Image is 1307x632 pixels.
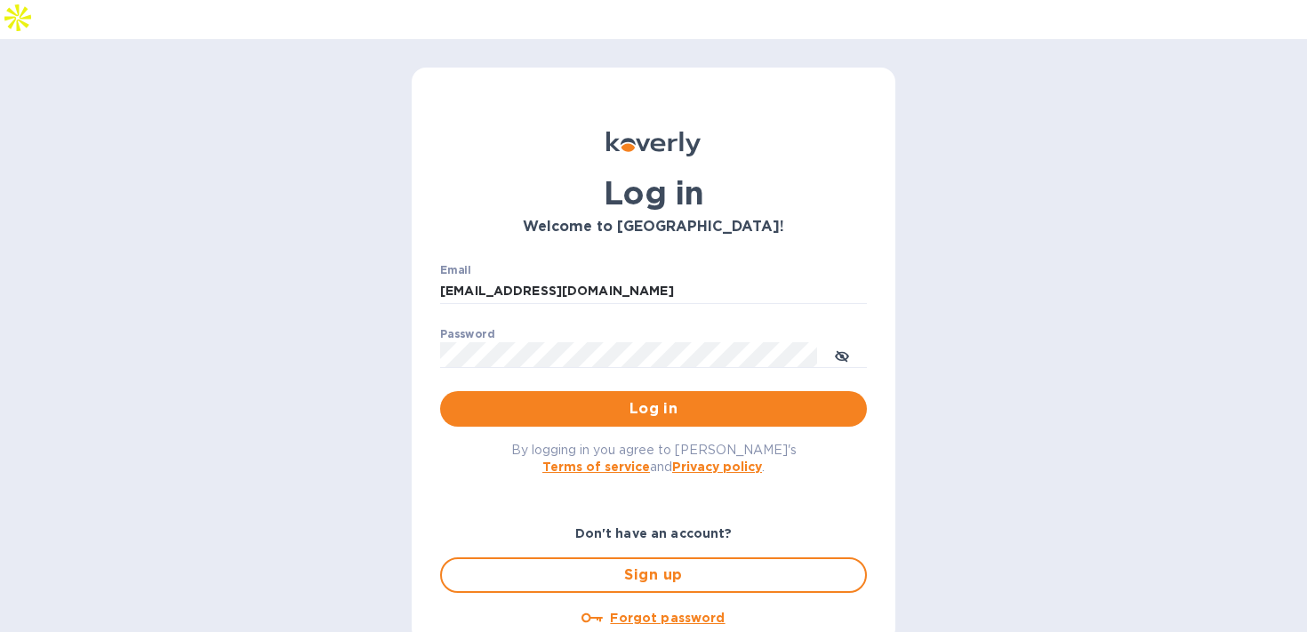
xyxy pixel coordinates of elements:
[606,132,701,156] img: Koverly
[824,337,860,372] button: toggle password visibility
[440,174,867,212] h1: Log in
[511,443,797,474] span: By logging in you agree to [PERSON_NAME]'s and .
[672,460,762,474] a: Privacy policy
[575,526,733,540] b: Don't have an account?
[454,398,853,420] span: Log in
[440,219,867,236] h3: Welcome to [GEOGRAPHIC_DATA]!
[440,278,867,305] input: Enter email address
[440,329,494,340] label: Password
[440,391,867,427] button: Log in
[440,265,471,276] label: Email
[610,611,725,625] u: Forgot password
[440,557,867,593] button: Sign up
[456,564,851,586] span: Sign up
[542,460,650,474] a: Terms of service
